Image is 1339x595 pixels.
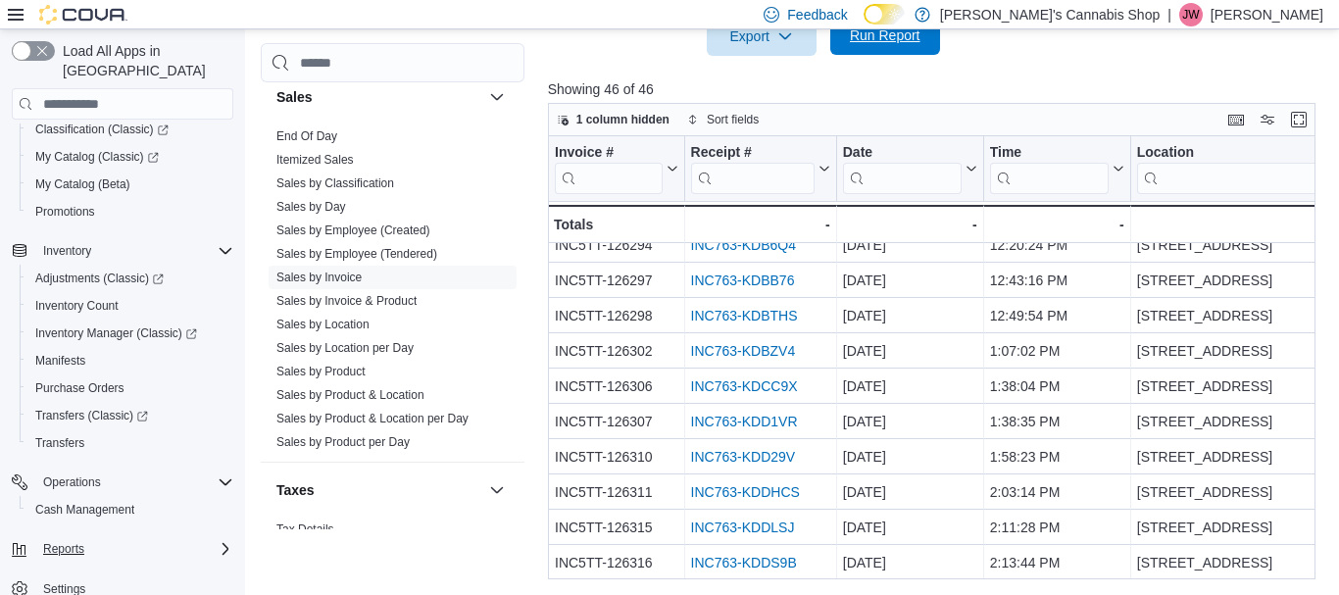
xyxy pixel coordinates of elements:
button: Manifests [20,347,241,374]
span: Sales by Classification [276,176,394,192]
a: Sales by Location [276,319,370,332]
span: My Catalog (Beta) [35,176,130,192]
span: End Of Day [276,129,337,145]
a: Sales by Product & Location [276,389,424,403]
button: Display options [1256,108,1279,131]
a: Tax Details [276,523,334,537]
span: Sales by Product & Location per Day [276,412,469,427]
a: My Catalog (Beta) [27,173,138,196]
a: Sales by Employee (Created) [276,224,430,238]
a: Promotions [27,200,103,223]
p: [PERSON_NAME]'s Cannabis Shop [940,3,1160,26]
a: Inventory Count [27,294,126,318]
span: Inventory [35,239,233,263]
span: Inventory Manager (Classic) [35,325,197,341]
a: Cash Management [27,498,142,521]
button: Reports [35,537,92,561]
h3: Taxes [276,481,315,501]
a: Adjustments (Classic) [27,267,172,290]
span: Feedback [787,5,847,25]
span: Purchase Orders [27,376,233,400]
span: Sales by Product [276,365,366,380]
button: Run Report [830,16,940,55]
a: Sales by Invoice [276,272,362,285]
span: Sales by Product & Location [276,388,424,404]
span: Sales by Product per Day [276,435,410,451]
span: Sales by Location [276,318,370,333]
a: Purchase Orders [27,376,132,400]
p: | [1167,3,1171,26]
a: Transfers (Classic) [20,402,241,429]
a: Sales by Product [276,366,366,379]
span: Cash Management [27,498,233,521]
a: Manifests [27,349,93,372]
a: Transfers [27,431,92,455]
span: Adjustments (Classic) [35,271,164,286]
button: Enter fullscreen [1287,108,1311,131]
div: Sales [261,125,524,463]
span: Load All Apps in [GEOGRAPHIC_DATA] [55,41,233,80]
span: My Catalog (Classic) [35,149,159,165]
button: Taxes [485,479,509,503]
span: Transfers [27,431,233,455]
a: Inventory Manager (Classic) [20,320,241,347]
a: Sales by Product & Location per Day [276,413,469,426]
p: Showing 46 of 46 [548,79,1323,99]
button: Operations [35,471,109,494]
span: Manifests [35,353,85,369]
a: Sales by Day [276,201,346,215]
a: My Catalog (Classic) [20,143,241,171]
a: Transfers (Classic) [27,404,156,427]
span: Sort fields [707,112,759,127]
a: Sales by Invoice & Product [276,295,417,309]
a: Adjustments (Classic) [20,265,241,292]
span: Sales by Location per Day [276,341,414,357]
span: Inventory Manager (Classic) [27,322,233,345]
a: End Of Day [276,130,337,144]
span: Purchase Orders [35,380,124,396]
span: JW [1182,3,1199,26]
button: Reports [4,535,241,563]
span: Operations [35,471,233,494]
a: Inventory Manager (Classic) [27,322,205,345]
h3: Sales [276,88,313,108]
button: Inventory [4,237,241,265]
button: 1 column hidden [549,108,677,131]
span: Tax Details [276,522,334,538]
span: Cash Management [35,502,134,518]
span: Export [719,17,805,56]
span: Classification (Classic) [27,118,233,141]
img: Cova [39,5,127,25]
span: Sales by Invoice [276,271,362,286]
a: Classification (Classic) [27,118,176,141]
div: Jeff Weaver [1179,3,1203,26]
a: Sales by Location per Day [276,342,414,356]
div: - [842,213,976,236]
a: Classification (Classic) [20,116,241,143]
button: Transfers [20,429,241,457]
span: Inventory Count [35,298,119,314]
button: Inventory Count [20,292,241,320]
span: Itemized Sales [276,153,354,169]
span: Adjustments (Classic) [27,267,233,290]
button: Inventory [35,239,99,263]
span: Sales by Employee (Tendered) [276,247,437,263]
span: My Catalog (Beta) [27,173,233,196]
button: Cash Management [20,496,241,523]
button: Export [707,17,817,56]
span: Sales by Day [276,200,346,216]
div: - [690,213,829,236]
p: [PERSON_NAME] [1211,3,1323,26]
span: Inventory [43,243,91,259]
span: Inventory Count [27,294,233,318]
span: Classification (Classic) [35,122,169,137]
span: 1 column hidden [576,112,669,127]
input: Dark Mode [864,4,905,25]
a: Itemized Sales [276,154,354,168]
span: Transfers (Classic) [35,408,148,423]
span: Sales by Employee (Created) [276,223,430,239]
span: Transfers (Classic) [27,404,233,427]
span: Manifests [27,349,233,372]
div: Taxes [261,519,524,573]
span: Transfers [35,435,84,451]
